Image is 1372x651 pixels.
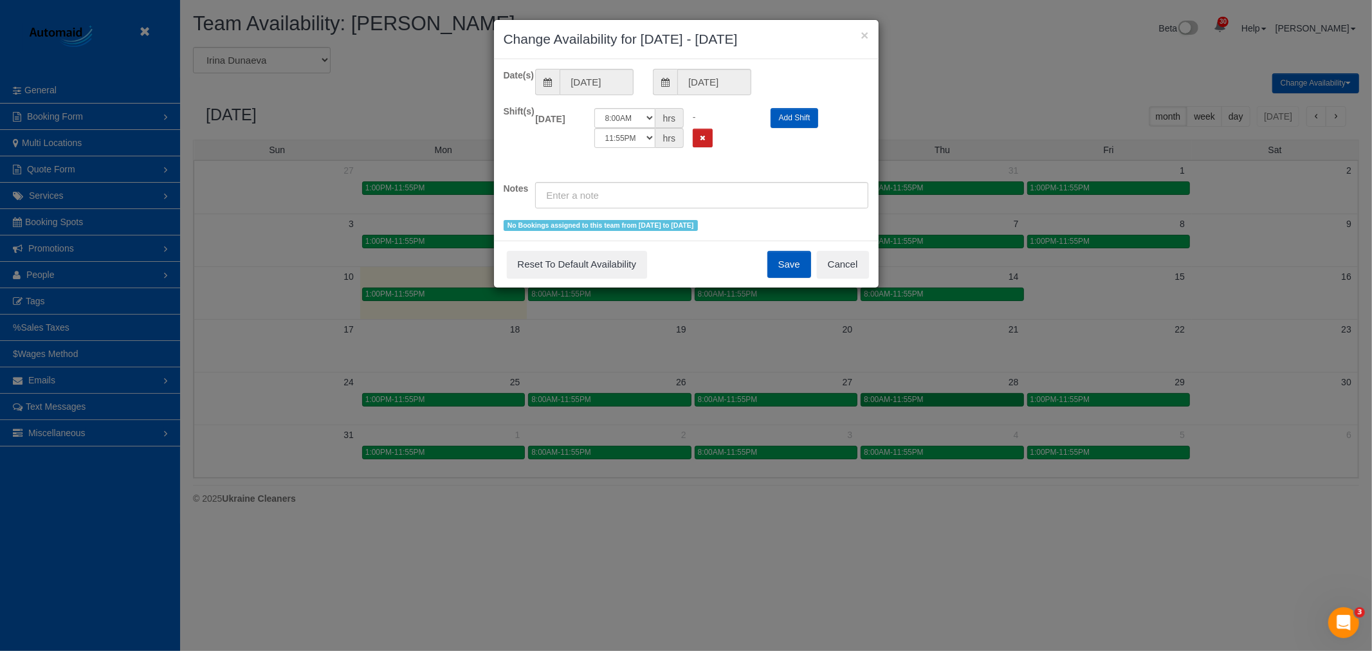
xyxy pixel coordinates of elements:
[693,129,713,147] button: Remove Shift
[1355,607,1365,618] span: 3
[494,182,526,195] label: Notes
[560,69,634,95] input: From
[504,30,869,49] h3: Change Availability for [DATE] - [DATE]
[535,182,868,208] input: Enter a note
[1328,607,1359,638] iframe: Intercom live chat
[504,220,698,231] span: No Bookings assigned to this team from [DATE] to [DATE]
[494,20,879,288] sui-modal: Change Availability for 08/28/2025 - 08/28/2025
[861,28,868,42] button: ×
[693,112,696,122] span: -
[771,108,819,128] button: Add Shift
[655,128,684,148] span: hrs
[817,251,869,278] button: Cancel
[767,251,811,278] button: Save
[677,69,751,95] input: To
[507,251,648,278] button: Reset To Default Availability
[655,108,684,128] span: hrs
[494,105,526,118] label: Shift(s)
[526,108,584,125] label: [DATE]
[494,69,526,82] label: Date(s)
